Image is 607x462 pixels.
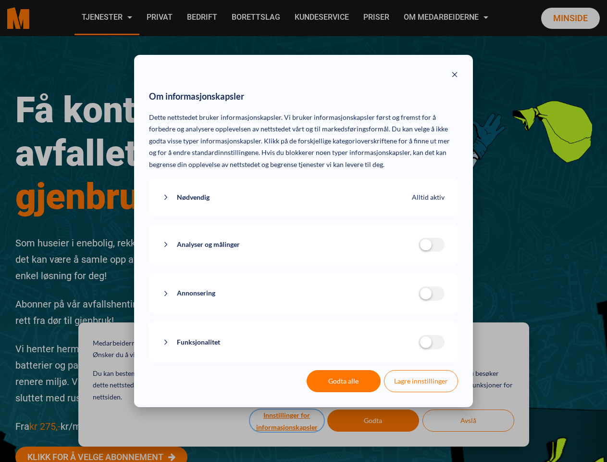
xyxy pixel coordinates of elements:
[162,336,419,348] button: Funksjonalitet
[177,239,240,251] span: Analyser og målinger
[451,70,458,82] button: Close modal
[177,336,220,348] span: Funksjonalitet
[149,89,244,104] span: Om informasjonskapsler
[149,112,458,171] p: Dette nettstedet bruker informasjonskapsler. Vi bruker informasjonskapsler først og fremst for å ...
[177,287,215,299] span: Annonsering
[162,192,412,204] button: Nødvendig
[162,239,419,251] button: Analyser og målinger
[412,192,445,204] span: Alltid aktiv
[162,287,419,299] button: Annonsering
[384,370,458,392] button: Lagre innstillinger
[307,370,381,392] button: Godta alle
[177,192,210,204] span: Nødvendig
